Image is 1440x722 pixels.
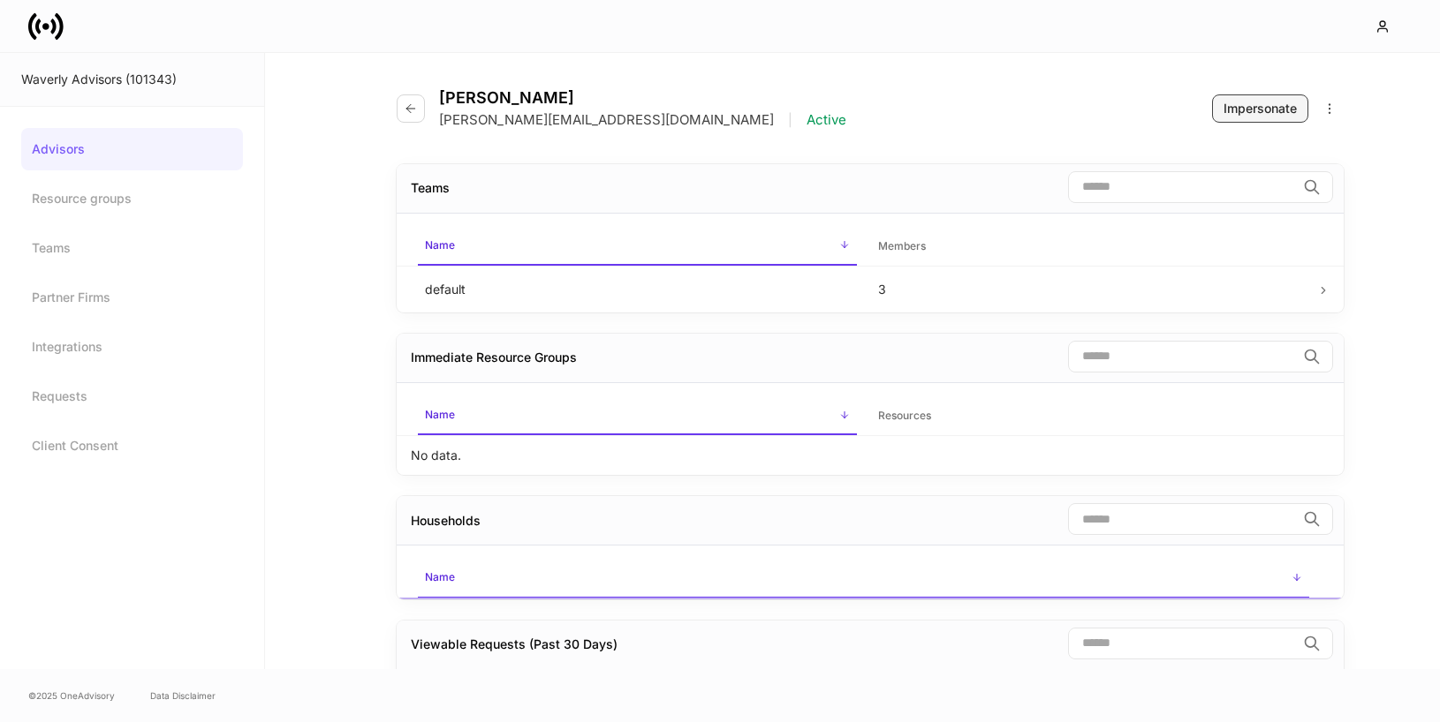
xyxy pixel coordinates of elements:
[871,229,1310,265] span: Members
[1224,100,1297,117] div: Impersonate
[21,375,243,417] a: Requests
[871,398,1310,434] span: Resources
[150,688,216,703] a: Data Disclaimer
[878,237,926,254] h6: Members
[21,128,243,170] a: Advisors
[1212,94,1308,123] button: Impersonate
[418,397,857,435] span: Name
[425,237,455,253] h6: Name
[21,276,243,319] a: Partner Firms
[878,407,931,424] h6: Resources
[411,447,461,464] p: No data.
[418,228,857,266] span: Name
[411,266,864,312] td: default
[411,636,618,653] div: Viewable Requests (Past 30 Days)
[21,326,243,368] a: Integrations
[28,688,115,703] span: © 2025 OneAdvisory
[425,406,455,423] h6: Name
[21,227,243,269] a: Teams
[807,111,846,129] p: Active
[439,88,846,108] h4: [PERSON_NAME]
[439,111,774,129] p: [PERSON_NAME][EMAIL_ADDRESS][DOMAIN_NAME]
[411,349,577,366] div: Immediate Resource Groups
[418,560,1309,598] span: Name
[21,71,243,88] div: Waverly Advisors (101343)
[21,177,243,220] a: Resource groups
[411,179,450,197] div: Teams
[864,266,1317,312] td: 3
[21,425,243,467] a: Client Consent
[788,111,792,129] p: |
[425,568,455,585] h6: Name
[411,512,481,530] div: Households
